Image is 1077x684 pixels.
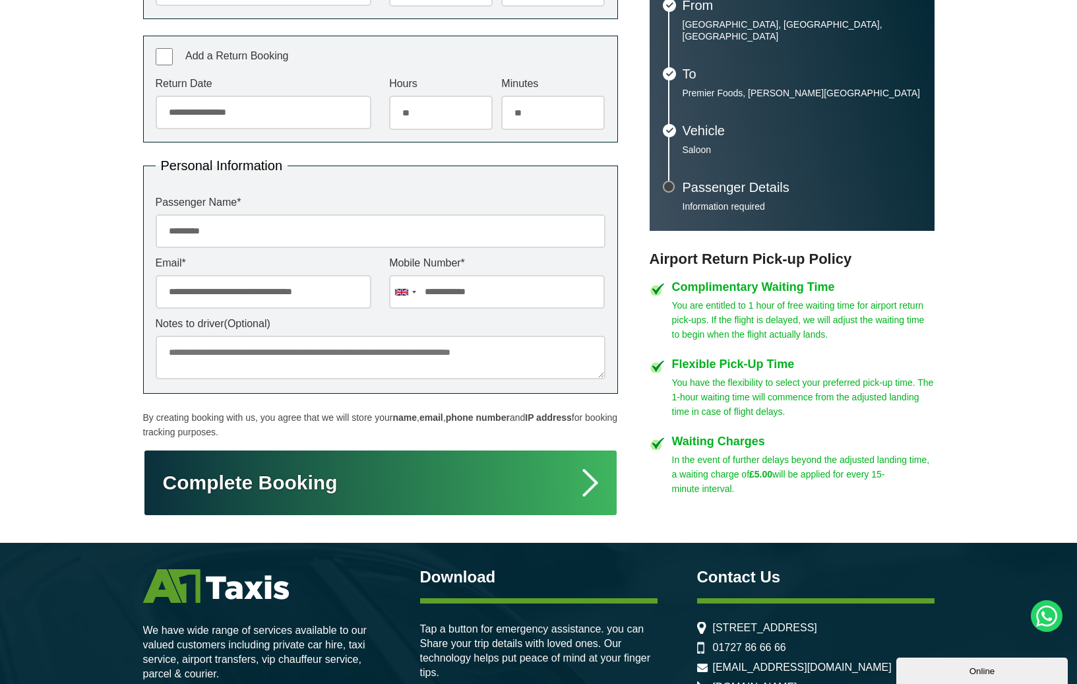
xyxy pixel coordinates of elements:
p: In the event of further delays beyond the adjusted landing time, a waiting charge of will be appl... [672,452,935,496]
img: A1 Taxis St Albans [143,569,289,603]
p: [GEOGRAPHIC_DATA], [GEOGRAPHIC_DATA], [GEOGRAPHIC_DATA] [683,18,921,42]
h3: Download [420,569,658,585]
h3: Passenger Details [683,181,921,194]
h3: Contact Us [697,569,935,585]
a: [EMAIL_ADDRESS][DOMAIN_NAME] [713,662,892,673]
p: Information required [683,201,921,212]
li: [STREET_ADDRESS] [697,622,935,634]
h3: Airport Return Pick-up Policy [650,251,935,268]
h3: Vehicle [683,124,921,137]
strong: email [419,412,443,423]
h4: Waiting Charges [672,435,935,447]
p: Saloon [683,144,921,156]
button: Complete Booking [143,449,618,516]
p: By creating booking with us, you agree that we will store your , , and for booking tracking purpo... [143,410,618,439]
label: Minutes [501,78,605,89]
legend: Personal Information [156,159,288,172]
p: Premier Foods, [PERSON_NAME][GEOGRAPHIC_DATA] [683,87,921,99]
p: Tap a button for emergency assistance. you can Share your trip details with loved ones. Our techn... [420,622,658,680]
span: Add a Return Booking [185,50,289,61]
span: (Optional) [224,318,270,329]
p: You are entitled to 1 hour of free waiting time for airport return pick-ups. If the flight is del... [672,298,935,342]
p: We have wide range of services available to our valued customers including private car hire, taxi... [143,623,381,681]
label: Mobile Number [389,258,605,268]
a: 01727 86 66 66 [713,642,786,654]
label: Hours [389,78,493,89]
h4: Complimentary Waiting Time [672,281,935,293]
h3: To [683,67,921,80]
label: Passenger Name [156,197,605,208]
label: Return Date [156,78,371,89]
strong: £5.00 [749,469,772,480]
p: You have the flexibility to select your preferred pick-up time. The 1-hour waiting time will comm... [672,375,935,419]
input: Add a Return Booking [156,48,173,65]
strong: phone number [446,412,510,423]
div: United Kingdom: +44 [390,276,420,308]
label: Notes to driver [156,319,605,329]
strong: name [392,412,417,423]
label: Email [156,258,371,268]
iframe: chat widget [896,655,1070,684]
strong: IP address [525,412,572,423]
h4: Flexible Pick-Up Time [672,358,935,370]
